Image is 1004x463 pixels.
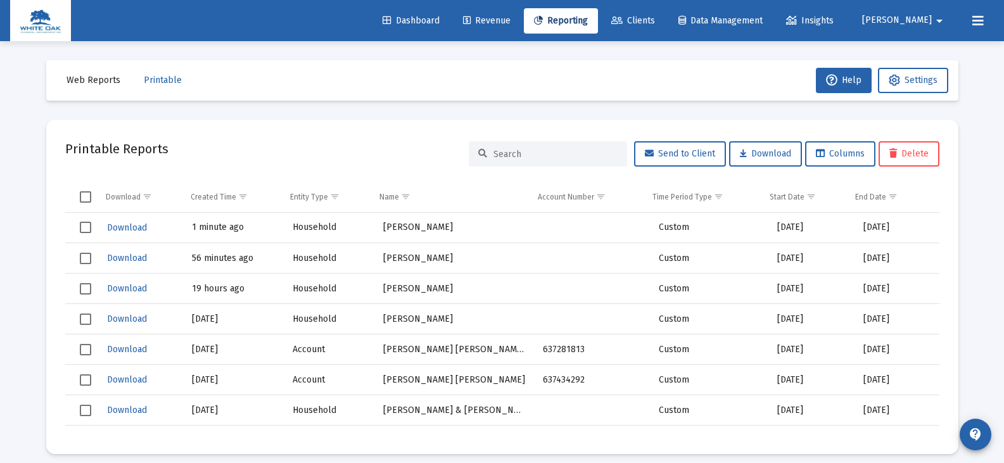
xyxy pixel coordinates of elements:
mat-icon: contact_support [968,427,983,442]
button: Download [106,279,148,298]
td: [PERSON_NAME] [374,243,535,274]
span: Printable [144,75,182,86]
td: Custom [650,304,768,334]
button: Download [729,141,802,167]
td: [DATE] [855,304,939,334]
td: 56 minutes ago [183,243,283,274]
span: Download [107,283,147,294]
button: Send to Client [634,141,726,167]
td: [DATE] [183,426,283,456]
span: [PERSON_NAME] [862,15,932,26]
span: Settings [905,75,937,86]
a: Insights [776,8,844,34]
span: Download [107,374,147,385]
td: [DATE] [768,274,855,304]
td: Household [284,395,374,426]
span: Show filter options for column 'Entity Type' [330,192,340,201]
td: 19 hours ago [183,274,283,304]
td: Column Created Time [182,182,281,212]
td: [DATE] [768,426,855,456]
td: [PERSON_NAME] [374,274,535,304]
span: Download [740,148,791,159]
td: Custom [650,243,768,274]
button: Download [106,219,148,237]
div: Select row [80,253,91,264]
td: [DATE] [768,243,855,274]
div: Name [379,192,399,202]
td: [PERSON_NAME] & [PERSON_NAME] [374,395,535,426]
td: [PERSON_NAME] [374,304,535,334]
td: Custom [650,213,768,243]
td: Column End Date [846,182,930,212]
td: 1 minute ago [183,213,283,243]
span: Send to Client [645,148,715,159]
td: Household [284,213,374,243]
td: [DATE] [768,213,855,243]
mat-icon: arrow_drop_down [932,8,947,34]
td: [DATE] [768,365,855,395]
td: [DATE] [855,334,939,365]
td: [DATE] [768,395,855,426]
td: Column Time Period Type [644,182,761,212]
td: 637281813 [534,334,650,365]
a: Clients [601,8,665,34]
button: [PERSON_NAME] [847,8,962,33]
td: Column Start Date [761,182,846,212]
td: [PERSON_NAME] [374,213,535,243]
button: Download [106,401,148,419]
span: Show filter options for column 'Start Date' [806,192,816,201]
td: Column Name [371,182,529,212]
button: Download [106,340,148,358]
td: Household [284,274,374,304]
span: Columns [816,148,865,159]
button: Help [816,68,872,93]
td: Column Entity Type [281,182,371,212]
div: End Date [855,192,886,202]
div: Created Time [191,192,236,202]
div: Start Date [770,192,804,202]
span: Download [107,405,147,415]
div: Account Number [538,192,594,202]
span: Show filter options for column 'Time Period Type' [714,192,723,201]
button: Web Reports [56,68,130,93]
div: Data grid [65,182,939,435]
a: Dashboard [372,8,450,34]
h2: Printable Reports [65,139,168,159]
div: Select row [80,374,91,386]
span: Dashboard [383,15,440,26]
span: Insights [786,15,834,26]
span: Help [826,75,861,86]
div: Select row [80,222,91,233]
input: Search [493,149,618,160]
td: [DATE] [855,395,939,426]
span: Show filter options for column 'End Date' [888,192,898,201]
span: Data Management [678,15,763,26]
span: Download [107,222,147,233]
td: [PERSON_NAME] [PERSON_NAME] 1 Individual [374,334,535,365]
td: Household [284,243,374,274]
div: Select row [80,314,91,325]
span: Download [107,344,147,355]
td: 637434292 [534,365,650,395]
div: Download [106,192,141,202]
a: Reporting [524,8,598,34]
td: Custom [650,274,768,304]
td: Column Download [97,182,182,212]
td: [DATE] [855,213,939,243]
span: Show filter options for column 'Name' [401,192,410,201]
span: Show filter options for column 'Created Time' [238,192,248,201]
td: Custom [650,334,768,365]
button: Download [106,249,148,267]
button: Settings [878,68,948,93]
button: Download [106,310,148,328]
button: Columns [805,141,875,167]
td: [DATE] [183,334,283,365]
div: Time Period Type [652,192,712,202]
a: Revenue [453,8,521,34]
span: Revenue [463,15,511,26]
img: Dashboard [20,8,61,34]
span: Web Reports [67,75,120,86]
td: [DATE] [768,304,855,334]
div: Select row [80,435,91,447]
td: Household [284,426,374,456]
